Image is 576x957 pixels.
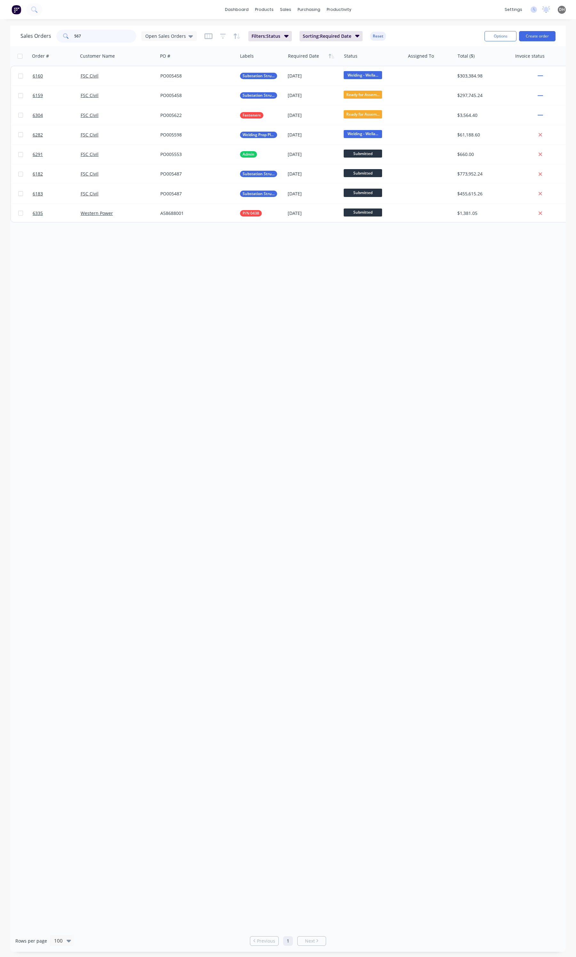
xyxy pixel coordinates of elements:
a: FSC Civil [81,92,99,98]
div: $297,745.24 [457,92,507,99]
a: 6182 [33,164,81,184]
div: Assigned To [408,53,434,59]
span: Rows per page [15,938,47,944]
button: Substation Structural Steel [240,73,277,79]
div: [DATE] [288,151,339,158]
span: 6335 [33,210,43,217]
button: Options [484,31,516,41]
div: $61,188.60 [457,132,507,138]
span: Substation Structural Steel [243,92,275,99]
span: Substation Structural Steel [243,171,275,177]
div: purchasing [294,5,324,14]
div: Labels [240,53,254,59]
div: PO005487 [160,191,231,197]
button: Filters:Status [248,31,292,41]
div: PO005458 [160,92,231,99]
div: Customer Name [80,53,115,59]
span: Welding - Wella... [344,71,382,79]
input: Search... [74,30,137,43]
span: Ready for Assem... [344,91,382,99]
span: Admin [243,151,254,158]
span: 6160 [33,73,43,79]
div: PO005487 [160,171,231,177]
div: settings [501,5,525,14]
div: products [252,5,277,14]
span: Open Sales Orders [145,33,186,39]
div: [DATE] [288,92,339,99]
span: Sorting: Required Date [303,33,351,39]
span: 6159 [33,92,43,99]
a: dashboard [222,5,252,14]
span: Submitted [344,209,382,217]
a: FSC Civil [81,171,99,177]
a: FSC Civil [81,191,99,197]
div: $303,384.98 [457,73,507,79]
a: FSC Civil [81,132,99,138]
div: [DATE] [288,191,339,197]
span: 6291 [33,151,43,158]
span: Welding - Wella... [344,130,382,138]
div: PO005622 [160,112,231,119]
button: Sorting:Required Date [300,31,363,41]
div: PO005598 [160,132,231,138]
div: Total ($) [458,53,475,59]
div: Invoice status [515,53,545,59]
div: PO # [160,53,170,59]
a: 6291 [33,145,81,164]
div: productivity [324,5,355,14]
div: A58688001 [160,210,231,217]
span: 6282 [33,132,43,138]
span: Ready for Assem... [344,110,382,118]
a: Western Power [81,210,113,216]
img: Factory [12,5,21,14]
div: [DATE] [288,210,339,217]
button: Substation Structural Steel [240,92,277,99]
span: 6304 [33,112,43,119]
button: Create order [519,31,556,41]
a: Next page [298,938,326,944]
div: [DATE] [288,112,339,119]
span: Previous [257,938,275,944]
span: Filters: Status [252,33,280,39]
a: 6160 [33,66,81,86]
span: Welding Prop Plates & Assembly [243,132,275,138]
span: DH [559,7,565,12]
button: Reset [370,32,386,41]
div: Required Date [288,53,319,59]
span: P/N 0438 [243,210,259,217]
div: $455,615.26 [457,191,507,197]
span: Submitted [344,150,382,158]
button: Substation Structural Steel [240,191,277,197]
a: FSC Civil [81,112,99,118]
div: [DATE] [288,171,339,177]
span: Submitted [344,189,382,197]
h1: Sales Orders [20,33,51,39]
span: Substation Structural Steel [243,73,275,79]
div: $3,564.40 [457,112,507,119]
button: P/N 0438 [240,210,262,217]
div: sales [277,5,294,14]
a: FSC Civil [81,151,99,157]
div: PO005553 [160,151,231,158]
a: 6159 [33,86,81,105]
a: 6183 [33,184,81,203]
span: Substation Structural Steel [243,191,275,197]
a: FSC Civil [81,73,99,79]
div: Status [344,53,357,59]
button: Admin [240,151,257,158]
div: $660.00 [457,151,507,158]
span: Submitted [344,169,382,177]
div: [DATE] [288,132,339,138]
a: 6335 [33,204,81,223]
a: 6282 [33,125,81,144]
div: PO005458 [160,73,231,79]
a: Previous page [250,938,278,944]
span: 6183 [33,191,43,197]
ul: Pagination [247,936,329,946]
button: Fasteners [240,112,263,119]
span: Next [305,938,315,944]
div: Order # [32,53,49,59]
span: Fasteners [243,112,261,119]
button: Substation Structural Steel [240,171,277,177]
a: 6304 [33,106,81,125]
